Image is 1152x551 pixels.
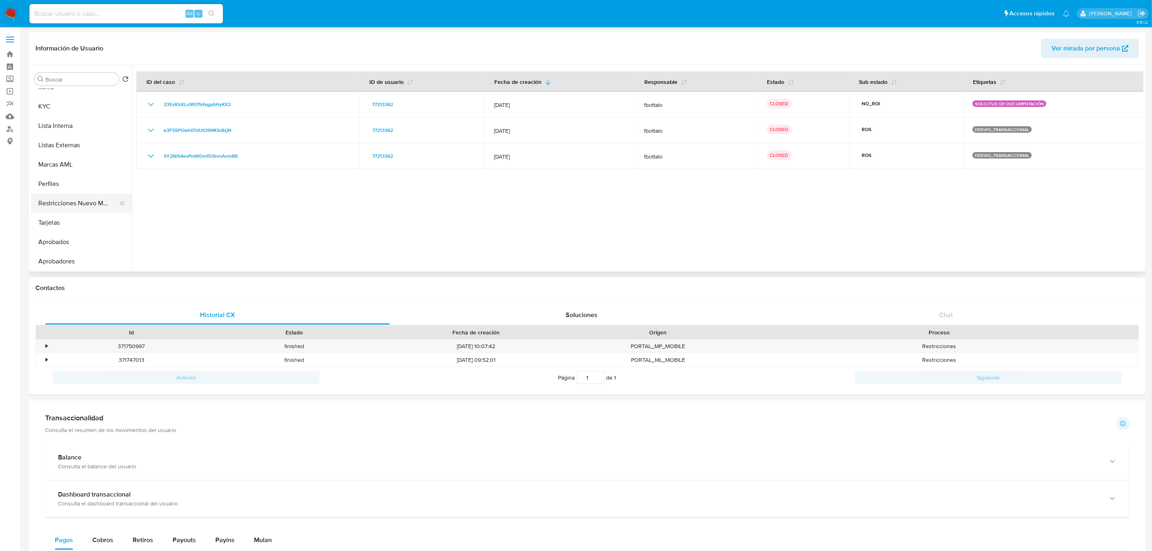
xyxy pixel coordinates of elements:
[577,340,740,353] div: PORTAL_MP_MOBILE
[31,97,132,116] button: KYC
[31,194,125,213] button: Restricciones Nuevo Mundo
[1063,10,1070,17] a: Notificaciones
[1010,9,1055,18] span: Accesos rápidos
[745,328,1133,336] div: Proceso
[46,356,48,364] div: •
[122,76,129,85] button: Volver al orden por defecto
[219,328,370,336] div: Estado
[939,310,953,319] span: Chat
[31,174,132,194] button: Perfiles
[31,213,132,232] button: Tarjetas
[197,10,200,17] span: s
[46,76,116,83] input: Buscar
[31,116,132,136] button: Lista Interna
[50,340,213,353] div: 371750997
[376,340,577,353] div: [DATE] 10:07:42
[213,353,376,367] div: finished
[577,353,740,367] div: PORTAL_ML_MOBILE
[31,232,132,252] button: Aprobados
[35,284,1139,292] h1: Contactos
[37,76,44,82] button: Buscar
[31,252,132,271] button: Aprobadores
[855,371,1122,384] button: Siguiente
[31,136,132,155] button: Listas Externas
[582,328,734,336] div: Origen
[566,310,598,319] span: Soluciones
[1137,9,1146,18] a: Salir
[56,328,207,336] div: Id
[1041,39,1139,58] button: Ver mirada por persona
[740,353,1139,367] div: Restricciones
[213,340,376,353] div: finished
[558,371,617,384] span: Página de
[200,310,235,319] span: Historial CX
[1052,39,1120,58] span: Ver mirada por persona
[186,10,193,17] span: Alt
[381,328,571,336] div: Fecha de creación
[52,371,320,384] button: Anterior
[615,374,617,382] span: 1
[35,44,103,52] h1: Información de Usuario
[1089,10,1135,17] p: eliana.eguerrero@mercadolibre.com
[740,340,1139,353] div: Restricciones
[203,8,220,19] button: search-icon
[31,155,132,174] button: Marcas AML
[46,342,48,350] div: •
[376,353,577,367] div: [DATE] 09:52:01
[29,8,223,19] input: Buscar usuario o caso...
[50,353,213,367] div: 371747013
